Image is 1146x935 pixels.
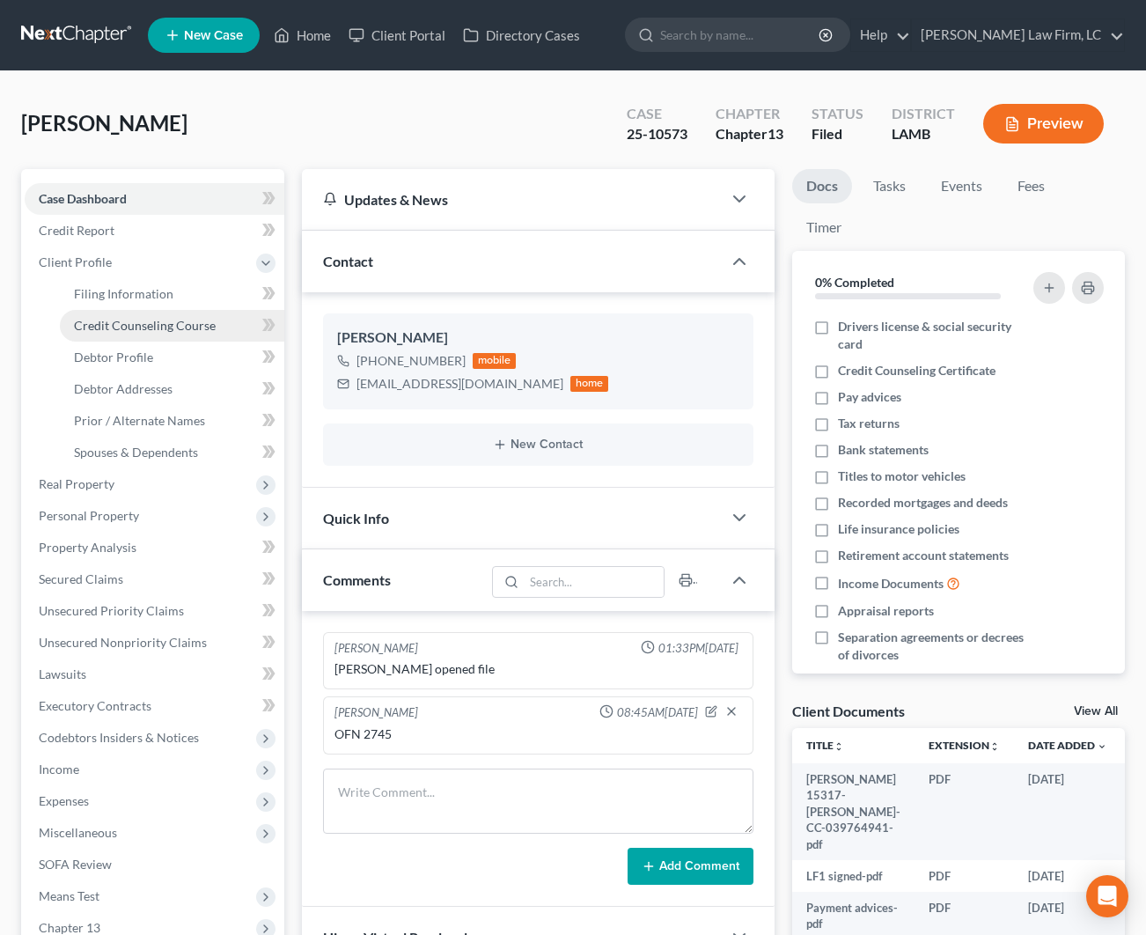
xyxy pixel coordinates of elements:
div: mobile [473,353,517,369]
span: Executory Contracts [39,698,151,713]
span: Credit Counseling Course [74,318,216,333]
i: expand_more [1097,741,1107,752]
a: SOFA Review [25,849,284,880]
a: Debtor Addresses [60,373,284,405]
a: Filing Information [60,278,284,310]
td: [DATE] [1014,763,1121,860]
strong: 0% Completed [815,275,894,290]
div: Chapter [716,124,783,144]
a: Credit Report [25,215,284,247]
span: Retirement account statements [838,547,1009,564]
span: [PERSON_NAME] [21,110,187,136]
a: Spouses & Dependents [60,437,284,468]
span: Miscellaneous [39,825,117,840]
div: Client Documents [792,702,905,720]
a: Secured Claims [25,563,284,595]
td: [PERSON_NAME] 15317-[PERSON_NAME]-CC-039764941-pdf [792,763,915,860]
span: Personal Property [39,508,139,523]
span: 08:45AM[DATE] [617,704,698,721]
a: Docs [792,169,852,203]
a: Extensionunfold_more [929,739,1000,752]
span: Filing Information [74,286,173,301]
span: Debtor Profile [74,350,153,364]
input: Search... [524,567,664,597]
td: PDF [915,860,1014,892]
span: New Case [184,29,243,42]
div: [EMAIL_ADDRESS][DOMAIN_NAME] [356,375,563,393]
span: 01:33PM[DATE] [658,640,738,657]
span: Credit Report [39,223,114,238]
span: Bank statements [838,441,929,459]
a: Lawsuits [25,659,284,690]
a: Case Dashboard [25,183,284,215]
a: Prior / Alternate Names [60,405,284,437]
button: Add Comment [628,848,753,885]
span: Lawsuits [39,666,86,681]
span: Income Documents [838,575,944,593]
a: [PERSON_NAME] Law Firm, LC [912,19,1124,51]
span: Quick Info [323,510,389,526]
span: Comments [323,571,391,588]
span: Property Analysis [39,540,136,555]
span: Unsecured Nonpriority Claims [39,635,207,650]
span: Tax returns [838,415,900,432]
div: [PERSON_NAME] [334,640,418,657]
div: District [892,104,955,124]
div: Case [627,104,687,124]
div: Open Intercom Messenger [1086,875,1128,917]
input: Search by name... [660,18,821,51]
span: Means Test [39,888,99,903]
div: 25-10573 [627,124,687,144]
div: Updates & News [323,190,701,209]
div: [PHONE_NUMBER] [356,352,466,370]
span: Life insurance policies [838,520,959,538]
span: Expenses [39,793,89,808]
span: Debtor Addresses [74,381,173,396]
a: Titleunfold_more [806,739,844,752]
div: Filed [812,124,863,144]
td: LF1 signed-pdf [792,860,915,892]
span: Titles to motor vehicles [838,467,966,485]
a: Unsecured Nonpriority Claims [25,627,284,659]
a: Unsecured Priority Claims [25,595,284,627]
span: Pay advices [838,388,901,406]
span: Spouses & Dependents [74,445,198,460]
div: OFN 2745 [334,725,742,743]
a: Date Added expand_more [1028,739,1107,752]
span: Income [39,762,79,777]
span: Real Property [39,476,114,491]
span: Appraisal reports [838,602,934,620]
a: Events [927,169,996,203]
span: Prior / Alternate Names [74,413,205,428]
a: Directory Cases [454,19,589,51]
div: Chapter [716,104,783,124]
a: Credit Counseling Course [60,310,284,342]
div: LAMB [892,124,955,144]
a: Property Analysis [25,532,284,563]
i: unfold_more [989,741,1000,752]
span: Secured Claims [39,571,123,586]
td: [DATE] [1014,860,1121,892]
a: Home [265,19,340,51]
a: Tasks [859,169,920,203]
div: [PERSON_NAME] [334,704,418,722]
span: Separation agreements or decrees of divorces [838,629,1027,664]
button: Preview [983,104,1104,144]
span: Chapter 13 [39,920,100,935]
i: unfold_more [834,741,844,752]
span: Case Dashboard [39,191,127,206]
div: home [570,376,609,392]
a: Fees [1003,169,1060,203]
div: [PERSON_NAME] [337,328,739,349]
span: Contact [323,253,373,269]
a: Debtor Profile [60,342,284,373]
a: Help [851,19,910,51]
td: PDF [915,763,1014,860]
a: Client Portal [340,19,454,51]
span: SOFA Review [39,857,112,872]
a: Timer [792,210,856,245]
a: Executory Contracts [25,690,284,722]
span: 13 [768,125,783,142]
span: Codebtors Insiders & Notices [39,730,199,745]
span: Credit Counseling Certificate [838,362,995,379]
